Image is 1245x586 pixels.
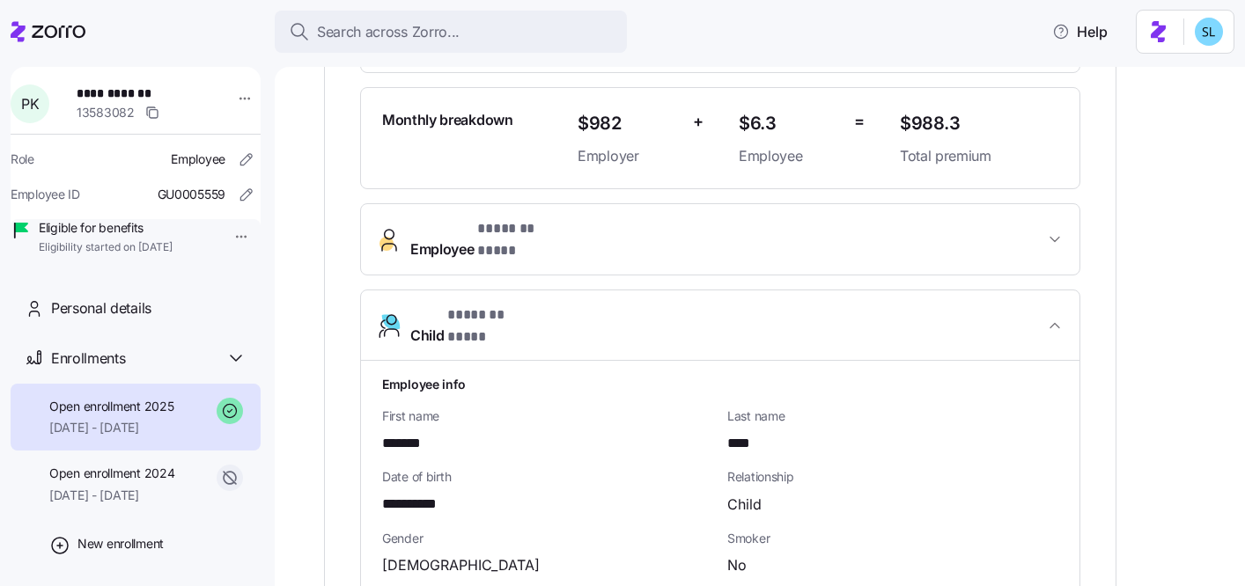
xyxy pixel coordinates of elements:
[382,530,713,547] span: Gender
[39,240,173,255] span: Eligibility started on [DATE]
[410,218,571,260] span: Employee
[578,145,679,167] span: Employer
[317,21,460,43] span: Search across Zorro...
[693,109,704,135] span: +
[727,554,747,576] span: No
[900,145,1058,167] span: Total premium
[410,304,538,347] span: Child
[854,109,865,135] span: =
[1038,14,1122,49] button: Help
[77,104,135,121] span: 13583082
[49,487,174,504] span: [DATE] - [DATE]
[727,494,762,516] span: Child
[11,150,34,168] span: Role
[727,407,1058,425] span: Last name
[39,219,173,237] span: Eligible for benefits
[158,186,225,203] span: GU0005559
[49,465,174,482] span: Open enrollment 2024
[578,109,679,138] span: $982
[382,375,1058,393] h1: Employee info
[51,297,151,319] span: Personal details
[1195,18,1223,46] img: 7c620d928e46699fcfb78cede4daf1d1
[49,419,173,436] span: [DATE] - [DATE]
[727,530,1058,547] span: Smoker
[1052,21,1108,42] span: Help
[382,407,713,425] span: First name
[11,186,80,203] span: Employee ID
[900,109,1058,138] span: $988.3
[382,554,540,576] span: [DEMOGRAPHIC_DATA]
[77,535,164,553] span: New enrollment
[739,145,840,167] span: Employee
[49,398,173,415] span: Open enrollment 2025
[51,348,125,370] span: Enrollments
[727,468,1058,486] span: Relationship
[382,109,513,131] span: Monthly breakdown
[739,109,840,138] span: $6.3
[382,468,713,486] span: Date of birth
[171,150,225,168] span: Employee
[275,11,627,53] button: Search across Zorro...
[21,97,39,111] span: P K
